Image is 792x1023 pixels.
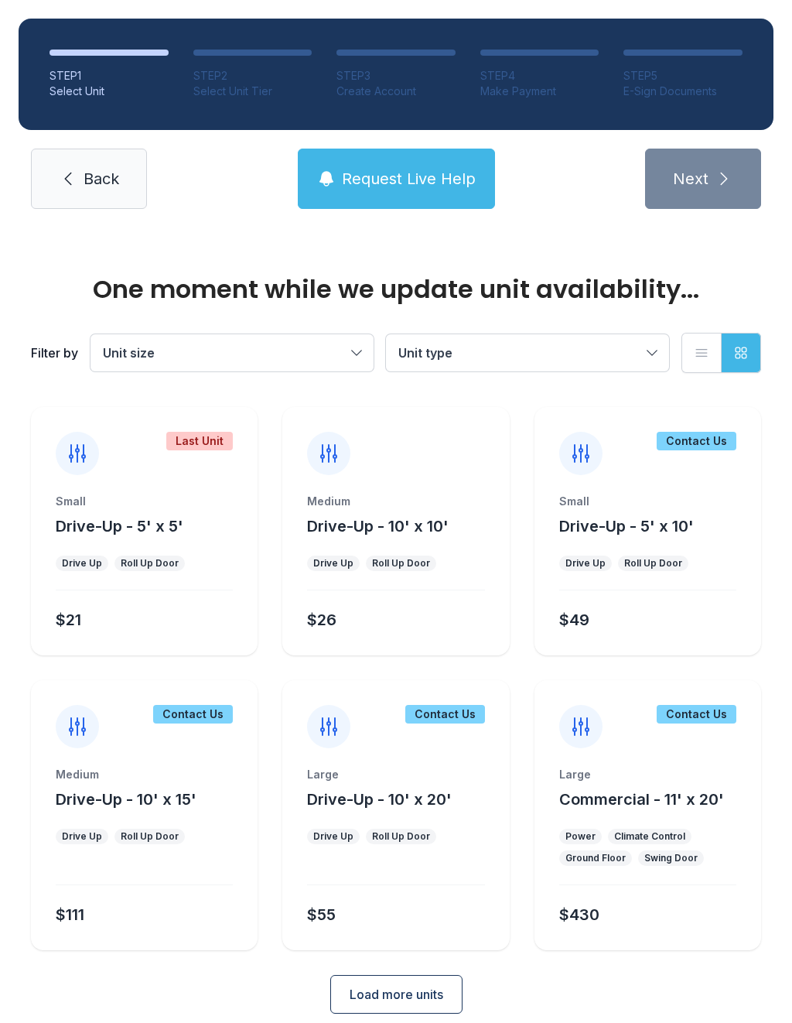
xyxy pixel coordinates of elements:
[84,168,119,190] span: Back
[56,790,196,809] span: Drive-Up - 10' x 15'
[336,68,456,84] div: STEP 3
[559,515,694,537] button: Drive-Up - 5' x 10'
[121,830,179,843] div: Roll Up Door
[657,705,736,724] div: Contact Us
[565,852,626,864] div: Ground Floor
[313,830,353,843] div: Drive Up
[307,767,484,782] div: Large
[49,68,169,84] div: STEP 1
[624,557,682,570] div: Roll Up Door
[56,767,233,782] div: Medium
[480,68,599,84] div: STEP 4
[372,830,430,843] div: Roll Up Door
[62,830,102,843] div: Drive Up
[31,344,78,362] div: Filter by
[559,904,599,925] div: $430
[559,790,724,809] span: Commercial - 11' x 20'
[565,557,606,570] div: Drive Up
[62,557,102,570] div: Drive Up
[398,345,452,361] span: Unit type
[307,790,452,809] span: Drive-Up - 10' x 20'
[56,609,81,631] div: $21
[313,557,353,570] div: Drive Up
[307,904,336,925] div: $55
[307,494,484,509] div: Medium
[614,830,685,843] div: Climate Control
[559,494,736,509] div: Small
[56,789,196,810] button: Drive-Up - 10' x 15'
[193,68,312,84] div: STEP 2
[166,432,233,450] div: Last Unit
[673,168,708,190] span: Next
[307,789,452,810] button: Drive-Up - 10' x 20'
[90,334,374,371] button: Unit size
[405,705,485,724] div: Contact Us
[336,84,456,99] div: Create Account
[657,432,736,450] div: Contact Us
[193,84,312,99] div: Select Unit Tier
[386,334,669,371] button: Unit type
[56,904,84,925] div: $111
[559,609,589,631] div: $49
[103,345,155,361] span: Unit size
[307,609,336,631] div: $26
[307,515,449,537] button: Drive-Up - 10' x 10'
[565,830,596,843] div: Power
[559,767,736,782] div: Large
[153,705,233,724] div: Contact Us
[559,517,694,535] span: Drive-Up - 5' x 10'
[644,852,698,864] div: Swing Door
[49,84,169,99] div: Select Unit
[307,517,449,535] span: Drive-Up - 10' x 10'
[56,494,233,509] div: Small
[559,789,724,810] button: Commercial - 11' x 20'
[121,557,179,570] div: Roll Up Door
[56,515,183,537] button: Drive-Up - 5' x 5'
[623,84,742,99] div: E-Sign Documents
[56,517,183,535] span: Drive-Up - 5' x 5'
[350,985,443,1004] span: Load more units
[623,68,742,84] div: STEP 5
[31,277,761,302] div: One moment while we update unit availability...
[372,557,430,570] div: Roll Up Door
[342,168,476,190] span: Request Live Help
[480,84,599,99] div: Make Payment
